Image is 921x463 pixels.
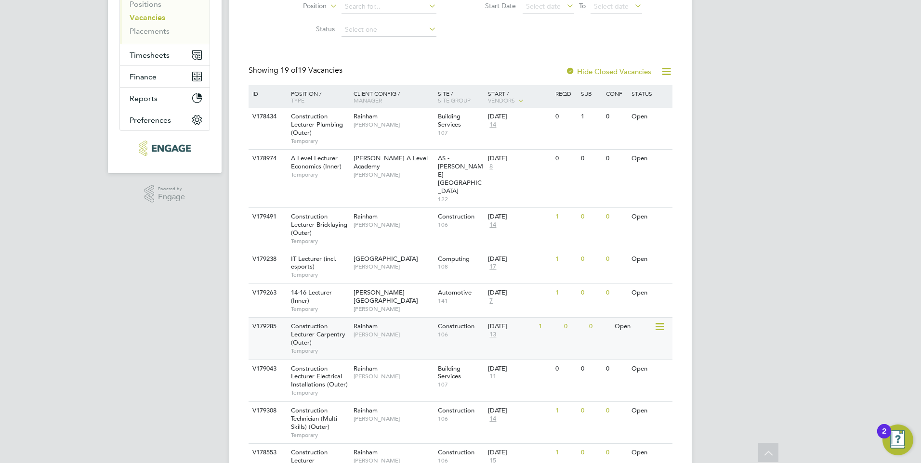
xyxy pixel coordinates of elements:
[291,96,304,104] span: Type
[354,322,378,330] span: Rainham
[629,85,671,102] div: Status
[291,406,337,431] span: Construction Technician (Multi Skills) (Outer)
[488,113,551,121] div: [DATE]
[488,154,551,163] div: [DATE]
[438,195,484,203] span: 122
[291,171,349,179] span: Temporary
[486,85,553,109] div: Start /
[488,449,551,457] div: [DATE]
[354,305,433,313] span: [PERSON_NAME]
[629,208,671,226] div: Open
[438,381,484,388] span: 107
[526,2,561,11] span: Select date
[291,431,349,439] span: Temporary
[354,212,378,220] span: Rainham
[882,424,913,455] button: Open Resource Center, 2 new notifications
[488,297,494,305] span: 7
[130,94,158,103] span: Reports
[271,1,327,11] label: Position
[342,23,436,37] input: Select one
[629,250,671,268] div: Open
[488,221,498,229] span: 14
[629,360,671,378] div: Open
[488,213,551,221] div: [DATE]
[130,116,171,125] span: Preferences
[291,305,349,313] span: Temporary
[438,112,461,129] span: Building Services
[604,402,629,420] div: 0
[291,255,337,271] span: IT Lecturer (incl. esports)
[553,360,578,378] div: 0
[553,250,578,268] div: 1
[158,185,185,193] span: Powered by
[354,121,433,129] span: [PERSON_NAME]
[579,208,604,226] div: 0
[488,373,498,381] span: 11
[488,121,498,129] span: 14
[250,85,284,102] div: ID
[130,72,157,81] span: Finance
[553,208,578,226] div: 1
[120,109,210,130] button: Preferences
[604,284,629,302] div: 0
[354,112,378,120] span: Rainham
[280,65,342,75] span: 19 Vacancies
[354,406,378,414] span: Rainham
[130,26,170,36] a: Placements
[579,360,604,378] div: 0
[291,347,349,355] span: Temporary
[130,51,170,60] span: Timesheets
[488,407,551,415] div: [DATE]
[629,402,671,420] div: Open
[612,318,654,335] div: Open
[250,318,284,335] div: V179285
[250,402,284,420] div: V179308
[354,255,418,263] span: [GEOGRAPHIC_DATA]
[119,141,210,156] a: Go to home page
[279,25,335,33] label: Status
[553,402,578,420] div: 1
[354,171,433,179] span: [PERSON_NAME]
[488,289,551,297] div: [DATE]
[629,108,671,126] div: Open
[139,141,190,156] img: provision-recruitment-logo-retina.png
[488,415,498,423] span: 14
[291,271,349,279] span: Temporary
[291,322,345,347] span: Construction Lecturer Carpentry (Outer)
[291,364,348,389] span: Construction Lecturer Electrical Installations (Outer)
[579,108,604,126] div: 1
[629,150,671,167] div: Open
[130,13,165,22] a: Vacancies
[438,263,484,270] span: 108
[460,1,516,10] label: Start Date
[488,365,551,373] div: [DATE]
[553,108,578,126] div: 0
[882,431,886,444] div: 2
[438,448,474,456] span: Construction
[354,154,428,170] span: [PERSON_NAME] A Level Academy
[579,402,604,420] div: 0
[579,250,604,268] div: 0
[120,44,210,65] button: Timesheets
[488,263,498,271] span: 17
[579,284,604,302] div: 0
[579,150,604,167] div: 0
[438,415,484,423] span: 106
[284,85,351,108] div: Position /
[604,208,629,226] div: 0
[438,288,472,296] span: Automotive
[351,85,435,108] div: Client Config /
[354,288,418,305] span: [PERSON_NAME][GEOGRAPHIC_DATA]
[354,415,433,423] span: [PERSON_NAME]
[579,85,604,102] div: Sub
[354,263,433,270] span: [PERSON_NAME]
[594,2,629,11] span: Select date
[438,297,484,305] span: 141
[354,373,433,380] span: [PERSON_NAME]
[291,154,342,170] span: A Level Lecturer Economics (Inner)
[435,85,486,108] div: Site /
[158,193,185,201] span: Engage
[438,331,484,338] span: 106
[280,65,298,75] span: 19 of
[438,364,461,381] span: Building Services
